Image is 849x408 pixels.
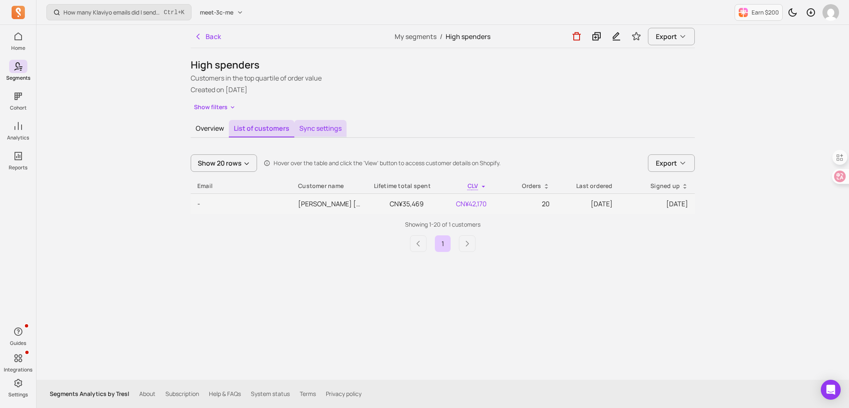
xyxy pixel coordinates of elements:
p: [DATE] [626,199,688,209]
p: Segments [6,75,30,81]
span: CLV [468,182,478,190]
p: Integrations [4,366,32,373]
span: meet-3c-me [200,8,233,17]
p: [PERSON_NAME] [PERSON_NAME] [298,199,360,209]
div: Lifetime total spent [374,182,424,190]
a: Help & FAQs [209,390,241,398]
button: Toggle dark mode [784,4,801,21]
button: Sync settings [294,120,347,137]
button: Show 20 rows [191,154,257,172]
p: Showing 1-20 of 1 customers [191,220,695,229]
p: Guides [10,340,26,347]
img: avatar [822,4,839,21]
a: System status [251,390,290,398]
button: List of customers [229,120,294,137]
div: Open Intercom Messenger [821,380,841,400]
p: Analytics [7,134,29,141]
a: Subscription [165,390,199,398]
div: Last ordered [563,182,613,190]
button: Export [648,28,695,45]
kbd: K [181,9,184,16]
button: Export [648,154,695,172]
td: CN¥35,469 [367,193,430,214]
button: Guides [9,323,27,348]
a: About [139,390,155,398]
p: How many Klaviyo emails did I send, and how well did they perform? [63,8,160,17]
p: Created on [DATE] [191,85,695,95]
span: Export [656,158,677,168]
p: Customers in the top quartile of order value [191,73,695,83]
button: Show filters [191,101,239,113]
p: Hover over the table and click the 'View' button to access customer details on Shopify. [274,159,501,167]
p: Home [11,45,25,51]
button: Back [191,28,225,45]
div: Signed up [626,182,688,190]
button: Next page [459,235,475,252]
button: Toggle favorite [628,28,645,45]
p: Earn $200 [752,8,779,17]
span: Export [656,32,677,42]
a: Terms [300,390,316,398]
span: / [437,32,446,41]
h1: High spenders [191,58,695,71]
button: Earn $200 [735,4,783,21]
button: How many Klaviyo emails did I send, and how well did they perform?Ctrl+K [46,4,192,20]
p: [DATE] [563,199,613,209]
div: Email [197,182,285,190]
td: 20 [493,193,556,214]
a: My segments [395,32,437,41]
kbd: Ctrl [164,8,178,17]
span: + [164,8,184,17]
p: Settings [8,391,28,398]
span: High spenders [446,32,490,41]
td: - [191,193,291,214]
button: 1 [435,235,451,252]
button: Overview [191,120,229,137]
div: Orders [500,182,550,190]
p: Segments Analytics by Tresl [50,390,129,398]
a: Privacy policy [326,390,361,398]
p: Customer name [298,182,360,190]
p: Reports [9,164,27,171]
p: Cohort [10,105,27,111]
td: CN¥42,170 [430,193,493,214]
button: meet-3c-me [195,5,248,20]
button: Previous page [410,235,427,252]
